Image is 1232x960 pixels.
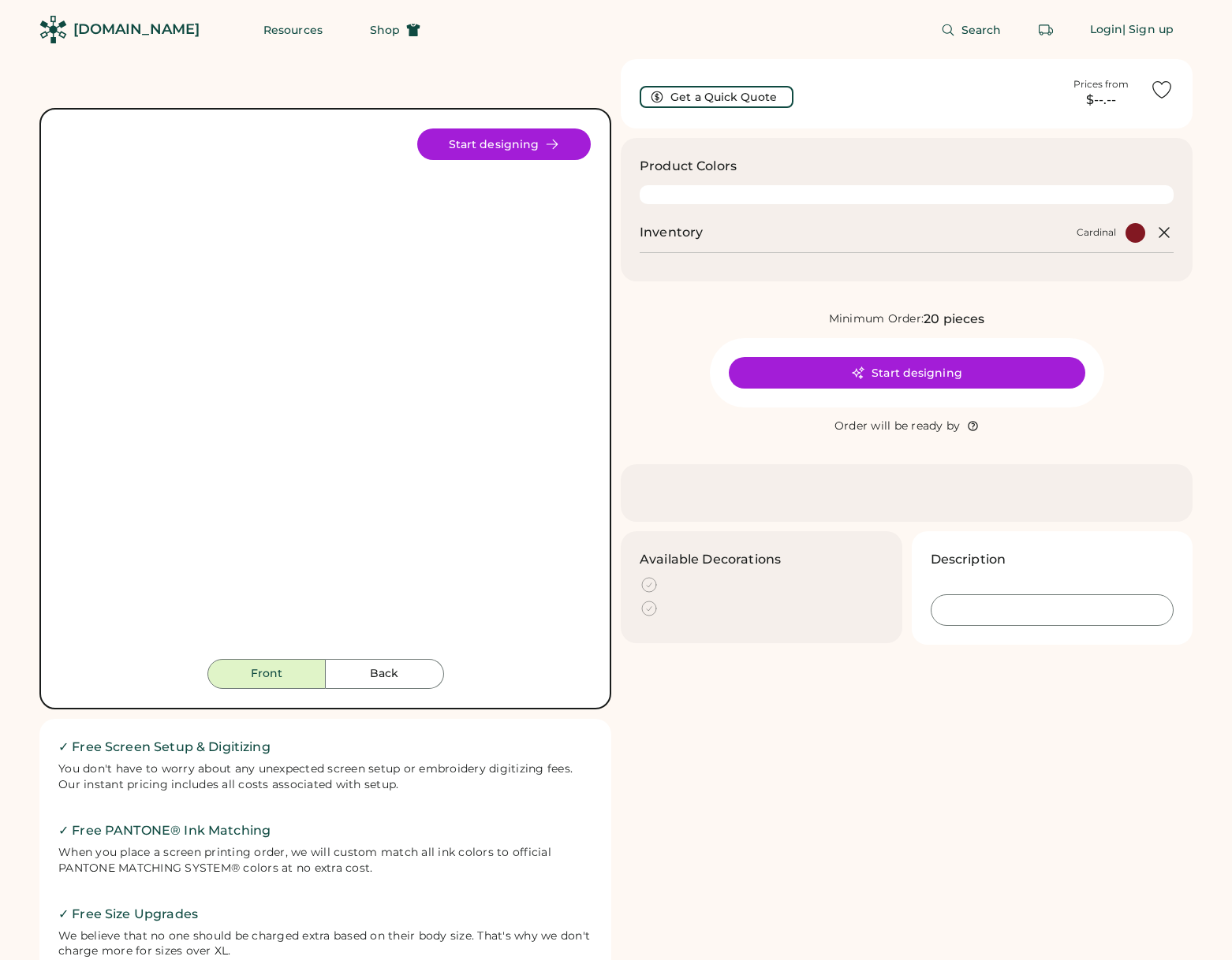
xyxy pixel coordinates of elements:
div: | Sign up [1122,22,1174,38]
div: 20 pieces [924,310,984,329]
span: Shop [370,24,400,35]
button: Retrieve an order [1030,14,1062,46]
div: Cardinal [1077,226,1116,239]
h2: ✓ Free Size Upgrades [58,905,592,924]
h2: Inventory [640,223,703,242]
div: Minimum Order: [829,311,924,327]
h3: Available Decorations [640,550,781,569]
div: $--.-- [1062,91,1141,110]
img: Rendered Logo - Screens [39,16,67,43]
h3: Product Colors [640,157,737,176]
button: Start designing [729,357,1085,389]
button: Shop [351,14,439,46]
div: We believe that no one should be charged extra based on their body size. That's why we don't char... [58,928,592,960]
button: Resources [245,14,342,46]
div: [DOMAIN_NAME] [73,20,200,39]
button: Search [922,14,1021,46]
div: Order will be ready by [834,419,961,434]
h2: ✓ Free Screen Setup & Digitizing [58,738,592,757]
h2: ✓ Free PANTONE® Ink Matching [58,821,592,840]
h3: Description [931,550,1006,569]
button: Start designing [417,128,591,160]
img: yH5BAEAAAAALAAAAAABAAEAAAIBRAA7 [60,128,591,659]
button: Back [326,659,444,689]
span: Search [961,24,1002,35]
button: Front [207,659,326,689]
div: When you place a screen printing order, we will custom match all ink colors to official PANTONE M... [58,845,592,876]
div: Login [1090,22,1123,38]
button: Get a Quick Quote [640,86,793,108]
div: Prices from [1073,78,1129,91]
div: You don't have to worry about any unexpected screen setup or embroidery digitizing fees. Our inst... [58,761,592,793]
